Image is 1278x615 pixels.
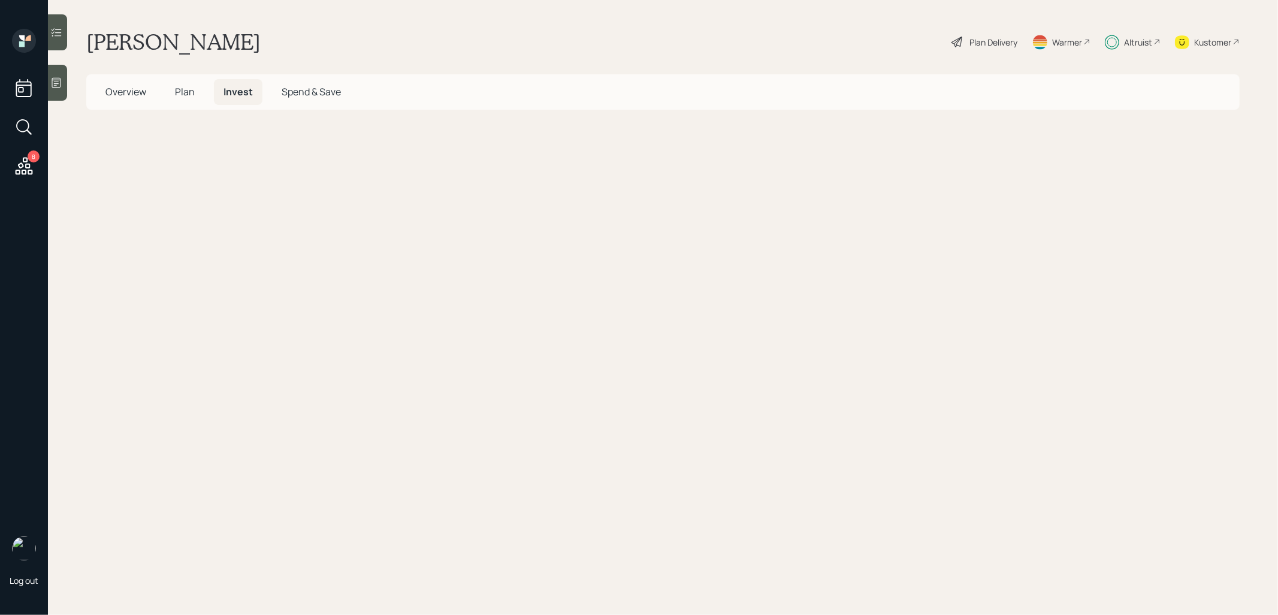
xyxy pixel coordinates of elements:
span: Plan [175,85,195,98]
h1: [PERSON_NAME] [86,29,261,55]
div: Warmer [1052,36,1082,49]
div: Log out [10,575,38,586]
span: Spend & Save [282,85,341,98]
div: Kustomer [1194,36,1231,49]
div: 8 [28,150,40,162]
span: Overview [105,85,146,98]
div: Plan Delivery [969,36,1017,49]
span: Invest [223,85,253,98]
img: treva-nostdahl-headshot.png [12,536,36,560]
div: Altruist [1124,36,1152,49]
